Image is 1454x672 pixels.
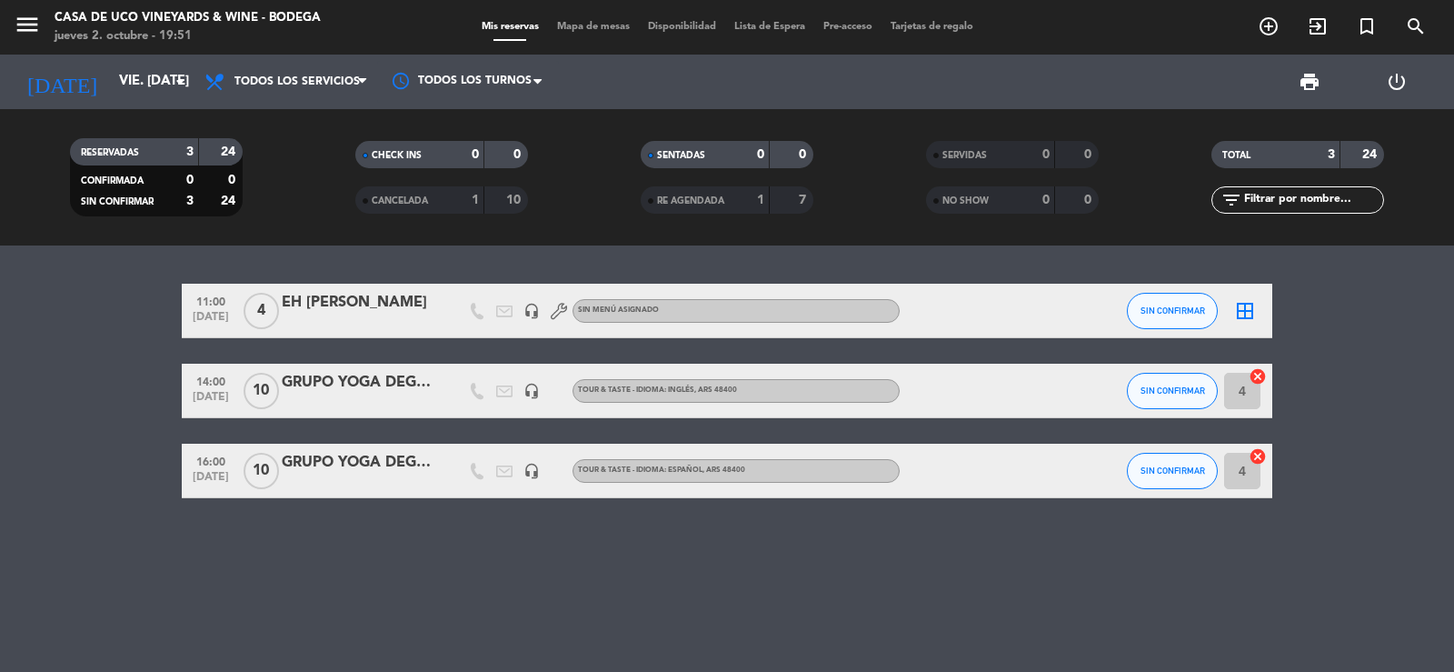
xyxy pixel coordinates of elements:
button: menu [14,11,41,45]
strong: 3 [186,145,194,158]
i: search [1405,15,1427,37]
div: jueves 2. octubre - 19:51 [55,27,321,45]
span: RE AGENDADA [657,196,724,206]
span: SIN CONFIRMAR [1140,466,1205,476]
span: CANCELADA [372,196,428,206]
span: RESERVADAS [81,148,139,157]
span: [DATE] [188,391,234,412]
strong: 1 [472,194,479,206]
div: Casa de Uco Vineyards & Wine - Bodega [55,9,321,27]
strong: 10 [506,194,524,206]
i: headset_mic [523,303,540,319]
span: CHECK INS [372,151,422,160]
strong: 7 [799,194,810,206]
i: cancel [1249,367,1267,386]
span: 11:00 [188,290,234,311]
span: SIN CONFIRMAR [81,197,154,206]
span: TOUR & TASTE - IDIOMA: ESPAÑOL [578,466,745,474]
i: [DATE] [14,62,110,102]
span: Mapa de mesas [548,22,639,32]
span: Lista de Espera [725,22,814,32]
span: SERVIDAS [942,151,987,160]
span: NO SHOW [942,196,989,206]
span: TOUR & TASTE - IDIOMA: INGLÉS [578,386,737,394]
span: Mis reservas [473,22,548,32]
strong: 0 [1084,194,1095,206]
strong: 24 [221,145,239,158]
strong: 0 [757,148,764,161]
span: 4 [244,293,279,329]
span: Sin menú asignado [578,306,659,314]
button: SIN CONFIRMAR [1127,293,1218,329]
div: GRUPO YOGA DEGU Y ALMUERZO [282,451,436,475]
strong: 1 [757,194,764,206]
span: 10 [244,373,279,409]
strong: 3 [1328,148,1335,161]
span: TOTAL [1222,151,1250,160]
button: SIN CONFIRMAR [1127,373,1218,409]
div: EH [PERSON_NAME] [282,291,436,315]
span: 10 [244,453,279,489]
i: turned_in_not [1356,15,1378,37]
strong: 24 [221,195,239,207]
strong: 3 [186,195,194,207]
div: GRUPO YOGA DEGU Y ALMUERZO [282,371,436,395]
i: menu [14,11,41,38]
span: Todos los servicios [234,75,360,88]
span: Tarjetas de regalo [881,22,982,32]
i: border_all [1234,300,1256,322]
strong: 0 [513,148,524,161]
span: [DATE] [188,311,234,332]
i: cancel [1249,447,1267,466]
span: 16:00 [188,450,234,471]
strong: 0 [186,174,194,186]
strong: 0 [228,174,239,186]
i: filter_list [1220,189,1242,211]
i: exit_to_app [1307,15,1329,37]
span: Disponibilidad [639,22,725,32]
i: add_circle_outline [1258,15,1280,37]
i: arrow_drop_down [169,71,191,93]
strong: 0 [1042,148,1050,161]
span: CONFIRMADA [81,176,144,186]
span: 14:00 [188,370,234,391]
div: LOG OUT [1353,55,1440,109]
strong: 24 [1362,148,1380,161]
span: SENTADAS [657,151,705,160]
input: Filtrar por nombre... [1242,190,1383,210]
span: SIN CONFIRMAR [1140,306,1205,316]
span: SIN CONFIRMAR [1140,386,1205,396]
strong: 0 [799,148,810,161]
span: print [1299,71,1320,93]
i: headset_mic [523,463,540,479]
i: headset_mic [523,383,540,399]
span: Pre-acceso [814,22,881,32]
i: power_settings_new [1386,71,1408,93]
strong: 0 [1042,194,1050,206]
span: , ARS 48400 [702,466,745,474]
span: , ARS 48400 [694,386,737,394]
button: SIN CONFIRMAR [1127,453,1218,489]
strong: 0 [472,148,479,161]
span: [DATE] [188,471,234,492]
strong: 0 [1084,148,1095,161]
